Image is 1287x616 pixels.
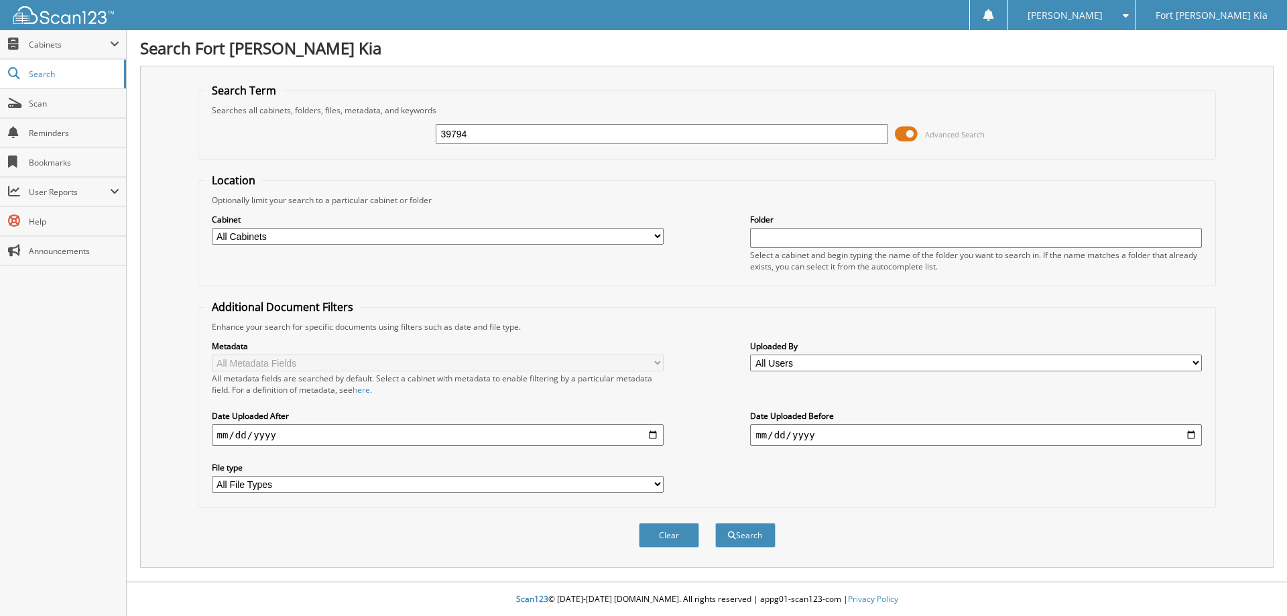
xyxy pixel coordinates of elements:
label: Folder [750,214,1202,225]
span: Advanced Search [925,129,985,139]
h1: Search Fort [PERSON_NAME] Kia [140,37,1274,59]
span: Cabinets [29,39,110,50]
span: User Reports [29,186,110,198]
a: Privacy Policy [848,593,898,605]
legend: Search Term [205,83,283,98]
legend: Location [205,173,262,188]
a: here [353,384,370,395]
label: Metadata [212,341,664,352]
span: Scan [29,98,119,109]
legend: Additional Document Filters [205,300,360,314]
span: Fort [PERSON_NAME] Kia [1156,11,1268,19]
iframe: Chat Widget [1220,552,1287,616]
div: All metadata fields are searched by default. Select a cabinet with metadata to enable filtering b... [212,373,664,395]
input: end [750,424,1202,446]
div: Optionally limit your search to a particular cabinet or folder [205,194,1209,206]
div: Select a cabinet and begin typing the name of the folder you want to search in. If the name match... [750,249,1202,272]
label: File type [212,462,664,473]
button: Search [715,523,776,548]
label: Uploaded By [750,341,1202,352]
span: Reminders [29,127,119,139]
span: [PERSON_NAME] [1028,11,1103,19]
span: Search [29,68,117,80]
input: start [212,424,664,446]
div: Enhance your search for specific documents using filters such as date and file type. [205,321,1209,332]
label: Date Uploaded After [212,410,664,422]
span: Announcements [29,245,119,257]
img: scan123-logo-white.svg [13,6,114,24]
span: Help [29,216,119,227]
div: © [DATE]-[DATE] [DOMAIN_NAME]. All rights reserved | appg01-scan123-com | [127,583,1287,616]
button: Clear [639,523,699,548]
label: Date Uploaded Before [750,410,1202,422]
div: Searches all cabinets, folders, files, metadata, and keywords [205,105,1209,116]
label: Cabinet [212,214,664,225]
span: Bookmarks [29,157,119,168]
span: Scan123 [516,593,548,605]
